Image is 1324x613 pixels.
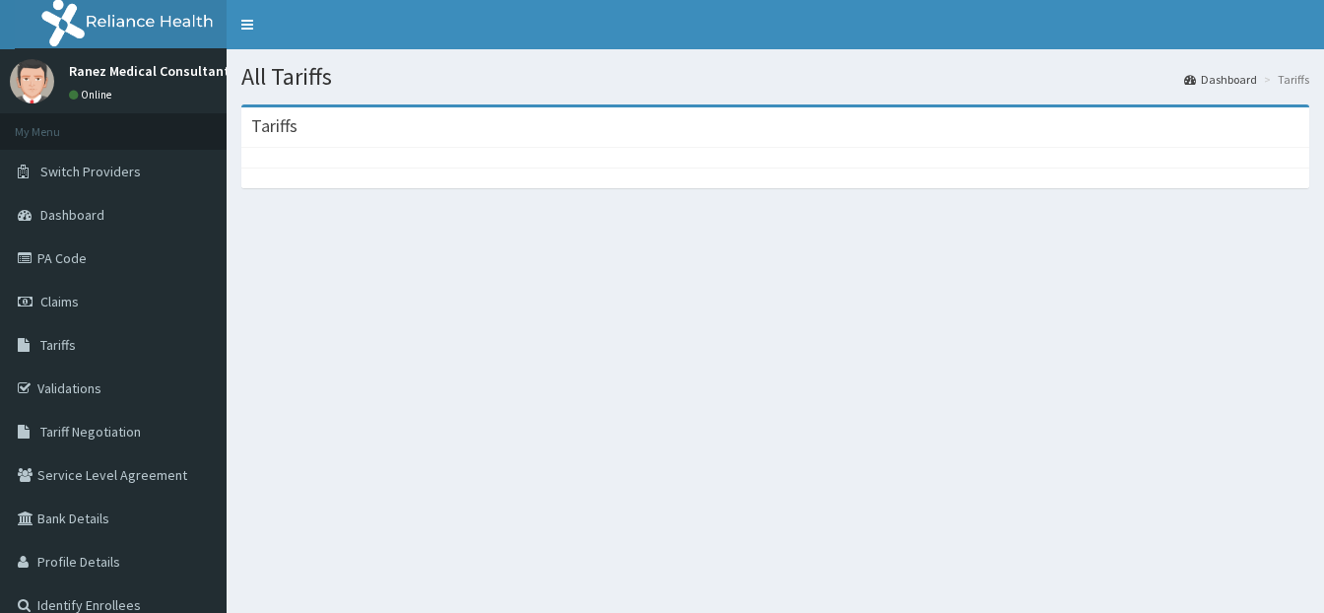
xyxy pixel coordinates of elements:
[40,206,104,224] span: Dashboard
[40,336,76,354] span: Tariffs
[40,163,141,180] span: Switch Providers
[10,59,54,103] img: User Image
[1259,71,1309,88] li: Tariffs
[40,423,141,441] span: Tariff Negotiation
[69,64,236,78] p: Ranez Medical Consultants
[1184,71,1257,88] a: Dashboard
[40,293,79,310] span: Claims
[251,117,298,135] h3: Tariffs
[241,64,1309,90] h1: All Tariffs
[69,88,116,102] a: Online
